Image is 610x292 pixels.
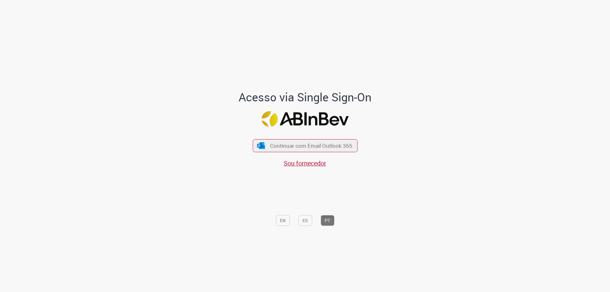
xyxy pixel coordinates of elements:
img: Logo ABInBev [261,111,349,127]
button: ES [298,215,312,226]
img: ícone Azure/Microsoft 360 [257,142,266,149]
button: ícone Azure/Microsoft 360 Continuar com Email Outlook 365 [253,139,357,152]
button: EN [276,215,290,226]
button: PT [321,215,334,226]
h1: Acesso via Single Sign-On [217,91,393,104]
span: Continuar com Email Outlook 365 [270,142,352,149]
a: Sou fornecedor [284,159,326,167]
